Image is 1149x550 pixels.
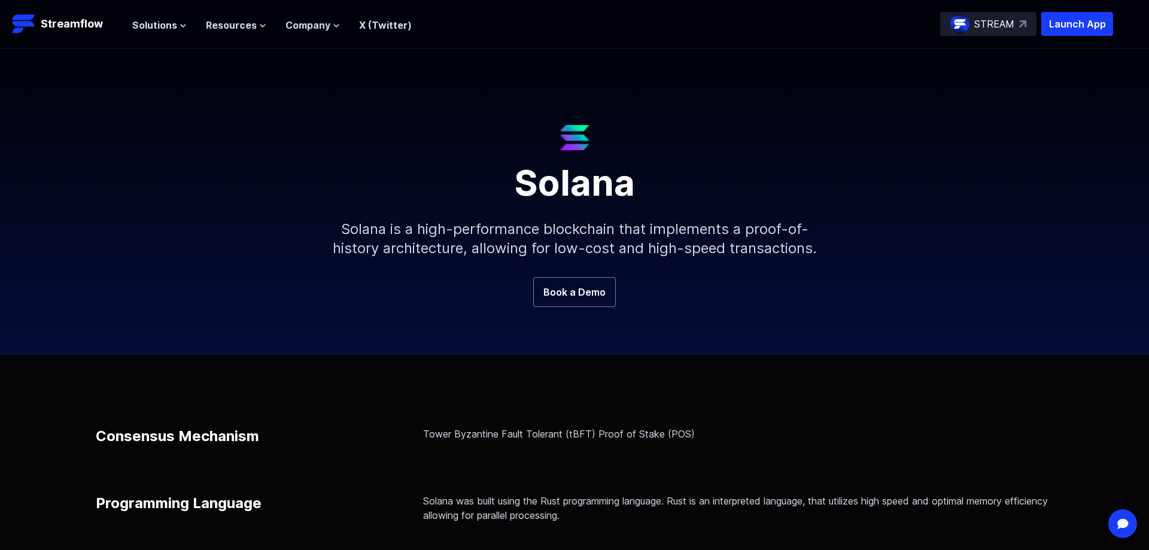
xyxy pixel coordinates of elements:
a: Book a Demo [533,277,616,307]
a: X (Twitter) [359,19,412,31]
p: Tower Byzantine Fault Tolerant (tBFT) Proof of Stake (POS) [423,427,1053,441]
p: Programming Language [96,494,262,513]
img: Solana [560,125,589,150]
span: Company [285,18,330,32]
span: Resources [206,18,257,32]
div: Open Intercom Messenger [1108,509,1137,538]
img: streamflow-logo-circle.png [950,14,969,34]
button: Launch App [1041,12,1113,36]
a: STREAM [940,12,1036,36]
img: top-right-arrow.svg [1019,20,1026,28]
h1: Solana [287,150,862,200]
span: Solutions [132,18,177,32]
p: Consensus Mechanism [96,427,259,446]
p: Solana was built using the Rust programming language. Rust is an interpreted language, that utili... [423,494,1053,522]
p: Solana is a high-performance blockchain that implements a proof-of-history architecture, allowing... [317,200,832,277]
p: Streamflow [41,16,103,32]
a: Streamflow [12,12,120,36]
button: Company [285,18,340,32]
img: Streamflow Logo [12,12,36,36]
button: Solutions [132,18,187,32]
p: STREAM [974,17,1014,31]
button: Resources [206,18,266,32]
